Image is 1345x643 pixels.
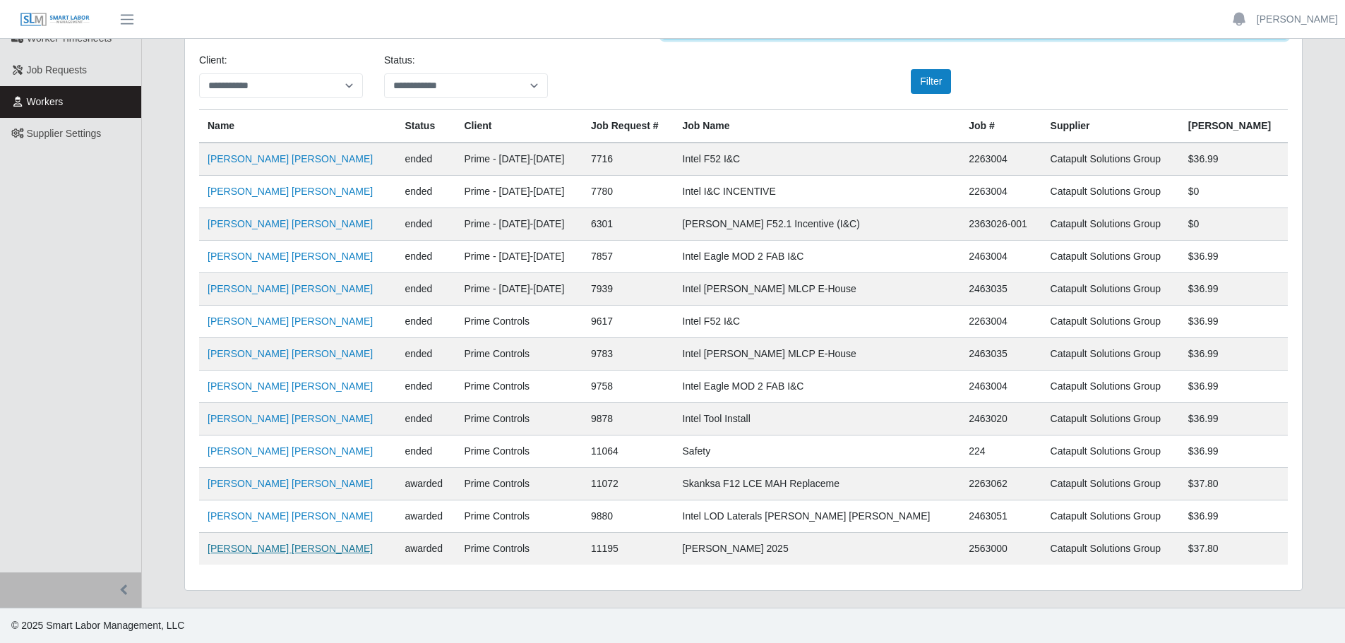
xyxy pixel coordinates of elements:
td: Prime Controls [456,403,582,435]
a: [PERSON_NAME] [PERSON_NAME] [208,348,373,359]
td: 9878 [582,403,674,435]
img: SLM Logo [20,12,90,28]
a: [PERSON_NAME] [1257,12,1338,27]
td: 2563000 [960,533,1041,565]
td: Prime Controls [456,435,582,468]
label: Status: [384,53,415,68]
td: Catapult Solutions Group [1042,306,1180,338]
span: Workers [27,96,64,107]
td: ended [396,273,455,306]
a: [PERSON_NAME] [PERSON_NAME] [208,186,373,197]
th: Job # [960,110,1041,143]
td: Catapult Solutions Group [1042,208,1180,241]
td: Intel Eagle MOD 2 FAB I&C [674,371,961,403]
td: Catapult Solutions Group [1042,500,1180,533]
td: Intel Tool Install [674,403,961,435]
td: $36.99 [1180,435,1288,468]
td: 7939 [582,273,674,306]
a: [PERSON_NAME] [PERSON_NAME] [208,478,373,489]
td: Prime Controls [456,500,582,533]
th: Job Request # [582,110,674,143]
td: ended [396,371,455,403]
td: 2263062 [960,468,1041,500]
td: Catapult Solutions Group [1042,403,1180,435]
td: ended [396,338,455,371]
td: Catapult Solutions Group [1042,143,1180,176]
td: Prime Controls [456,306,582,338]
td: Prime - [DATE]-[DATE] [456,143,582,176]
td: 6301 [582,208,674,241]
th: Client [456,110,582,143]
td: $36.99 [1180,371,1288,403]
td: 9783 [582,338,674,371]
td: Catapult Solutions Group [1042,273,1180,306]
td: 2263004 [960,143,1041,176]
a: [PERSON_NAME] [PERSON_NAME] [208,380,373,392]
td: Intel [PERSON_NAME] MLCP E-House [674,338,961,371]
td: 2463051 [960,500,1041,533]
td: Prime - [DATE]-[DATE] [456,241,582,273]
td: awarded [396,500,455,533]
label: Client: [199,53,227,68]
td: Catapult Solutions Group [1042,338,1180,371]
a: [PERSON_NAME] [PERSON_NAME] [208,316,373,327]
td: ended [396,435,455,468]
a: [PERSON_NAME] [PERSON_NAME] [208,445,373,457]
td: ended [396,143,455,176]
button: Filter [911,69,951,94]
td: Safety [674,435,961,468]
td: Prime Controls [456,338,582,371]
a: [PERSON_NAME] [PERSON_NAME] [208,283,373,294]
td: 11064 [582,435,674,468]
td: $0 [1180,208,1288,241]
a: [PERSON_NAME] [PERSON_NAME] [208,251,373,262]
td: 2463004 [960,241,1041,273]
a: [PERSON_NAME] [PERSON_NAME] [208,218,373,229]
td: ended [396,241,455,273]
th: Job Name [674,110,961,143]
td: Intel LOD Laterals [PERSON_NAME] [PERSON_NAME] [674,500,961,533]
td: Intel F52 I&C [674,306,961,338]
td: Catapult Solutions Group [1042,371,1180,403]
td: Prime - [DATE]-[DATE] [456,273,582,306]
td: 11195 [582,533,674,565]
td: Catapult Solutions Group [1042,241,1180,273]
td: ended [396,306,455,338]
th: Status [396,110,455,143]
td: 2363026-001 [960,208,1041,241]
td: 2463020 [960,403,1041,435]
td: Prime - [DATE]-[DATE] [456,176,582,208]
td: ended [396,208,455,241]
td: Catapult Solutions Group [1042,468,1180,500]
td: $0 [1180,176,1288,208]
td: Prime Controls [456,371,582,403]
td: Intel I&C INCENTIVE [674,176,961,208]
td: 2263004 [960,176,1041,208]
td: Intel F52 I&C [674,143,961,176]
a: [PERSON_NAME] [PERSON_NAME] [208,153,373,164]
td: $36.99 [1180,338,1288,371]
td: $37.80 [1180,468,1288,500]
td: Prime Controls [456,533,582,565]
a: [PERSON_NAME] [PERSON_NAME] [208,510,373,522]
a: [PERSON_NAME] [PERSON_NAME] [208,543,373,554]
td: 7716 [582,143,674,176]
td: 9880 [582,500,674,533]
td: $36.99 [1180,143,1288,176]
td: $37.80 [1180,533,1288,565]
td: 7857 [582,241,674,273]
td: Catapult Solutions Group [1042,176,1180,208]
td: [PERSON_NAME] 2025 [674,533,961,565]
td: 9617 [582,306,674,338]
td: 9758 [582,371,674,403]
td: $36.99 [1180,306,1288,338]
td: 2463035 [960,338,1041,371]
td: 224 [960,435,1041,468]
td: 7780 [582,176,674,208]
td: $36.99 [1180,403,1288,435]
td: awarded [396,468,455,500]
td: $36.99 [1180,500,1288,533]
td: 2263004 [960,306,1041,338]
td: ended [396,403,455,435]
td: Catapult Solutions Group [1042,435,1180,468]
